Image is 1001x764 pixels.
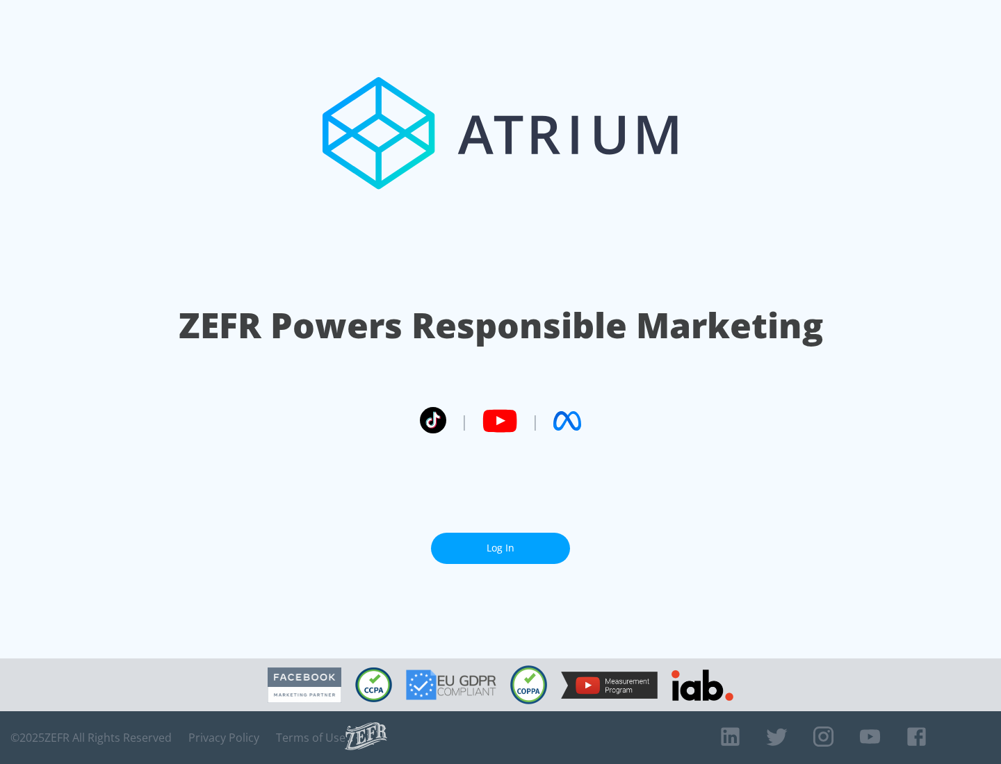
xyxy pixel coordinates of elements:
img: IAB [672,670,733,701]
span: | [460,410,469,431]
img: Facebook Marketing Partner [268,667,341,703]
img: GDPR Compliant [406,670,496,700]
span: © 2025 ZEFR All Rights Reserved [10,731,172,745]
img: CCPA Compliant [355,667,392,702]
a: Terms of Use [276,731,345,745]
img: YouTube Measurement Program [561,672,658,699]
img: COPPA Compliant [510,665,547,704]
h1: ZEFR Powers Responsible Marketing [179,301,823,349]
a: Privacy Policy [188,731,259,745]
span: | [531,410,539,431]
a: Log In [431,533,570,564]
